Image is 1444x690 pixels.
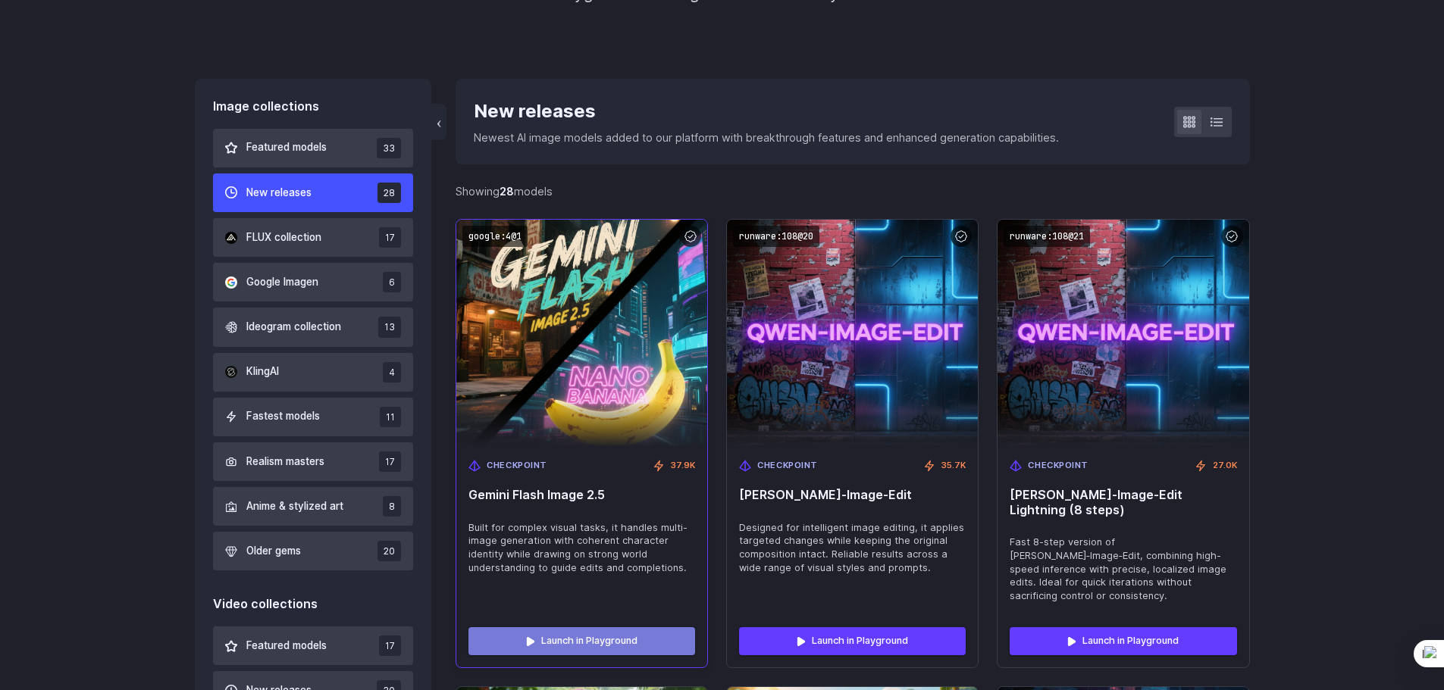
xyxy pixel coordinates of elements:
img: Qwen‑Image‑Edit [727,220,978,448]
button: Google Imagen 6 [213,263,414,301]
span: Google Imagen [246,274,318,291]
span: 37.9K [671,459,695,473]
span: Checkpoint [757,459,818,473]
span: New releases [246,185,312,201]
div: New releases [474,97,1059,126]
span: 20 [377,541,401,561]
span: Older gems [246,543,301,560]
span: 6 [383,272,401,292]
span: 17 [379,227,401,248]
button: Older gems 20 [213,532,414,570]
span: 17 [379,451,401,472]
span: Built for complex visual tasks, it handles multi-image generation with coherent character identit... [468,521,695,576]
div: Showing models [456,183,553,200]
strong: 28 [500,185,514,198]
div: Image collections [213,97,414,117]
span: Checkpoint [487,459,547,473]
a: Launch in Playground [739,627,966,654]
span: Designed for intelligent image editing, it applies targeted changes while keeping the original co... [739,521,966,576]
span: 8 [383,496,401,517]
button: Featured models 33 [213,129,414,167]
span: 33 [377,138,401,158]
span: Anime & stylized art [246,498,343,515]
span: 27.0K [1213,459,1237,473]
button: Anime & stylized art 8 [213,487,414,526]
span: 4 [383,362,401,382]
span: 17 [379,635,401,656]
span: Checkpoint [1028,459,1088,473]
span: Featured models [246,139,327,156]
span: Fast 8-step version of [PERSON_NAME]‑Image‑Edit, combining high-speed inference with precise, loc... [1010,535,1236,604]
button: Realism masters 17 [213,442,414,481]
p: Newest AI image models added to our platform with breakthrough features and enhanced generation c... [474,129,1059,146]
span: [PERSON_NAME]‑Image‑Edit [739,488,966,502]
span: Fastest models [246,408,320,425]
code: google:4@1 [462,226,528,248]
span: 13 [378,317,401,337]
div: Video collections [213,595,414,614]
code: runware:108@20 [733,226,819,248]
a: Launch in Playground [468,627,695,654]
button: Ideogram collection 13 [213,308,414,346]
span: 35.7K [941,459,966,473]
span: FLUX collection [246,229,321,246]
button: KlingAI 4 [213,353,414,392]
img: Gemini Flash Image 2.5 [444,208,720,458]
img: Qwen‑Image‑Edit Lightning (8 steps) [998,220,1248,448]
span: 11 [380,407,401,427]
button: FLUX collection 17 [213,218,414,257]
button: New releases 28 [213,173,414,212]
span: Featured models [246,638,327,654]
span: [PERSON_NAME]‑Image‑Edit Lightning (8 steps) [1010,488,1236,517]
span: 28 [377,183,401,203]
span: Realism masters [246,454,324,470]
button: ‹ [431,104,446,140]
span: Ideogram collection [246,319,341,336]
button: Featured models 17 [213,626,414,665]
code: runware:108@21 [1004,226,1090,248]
span: Gemini Flash Image 2.5 [468,488,695,502]
button: Fastest models 11 [213,398,414,436]
span: KlingAI [246,364,279,380]
a: Launch in Playground [1010,627,1236,654]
